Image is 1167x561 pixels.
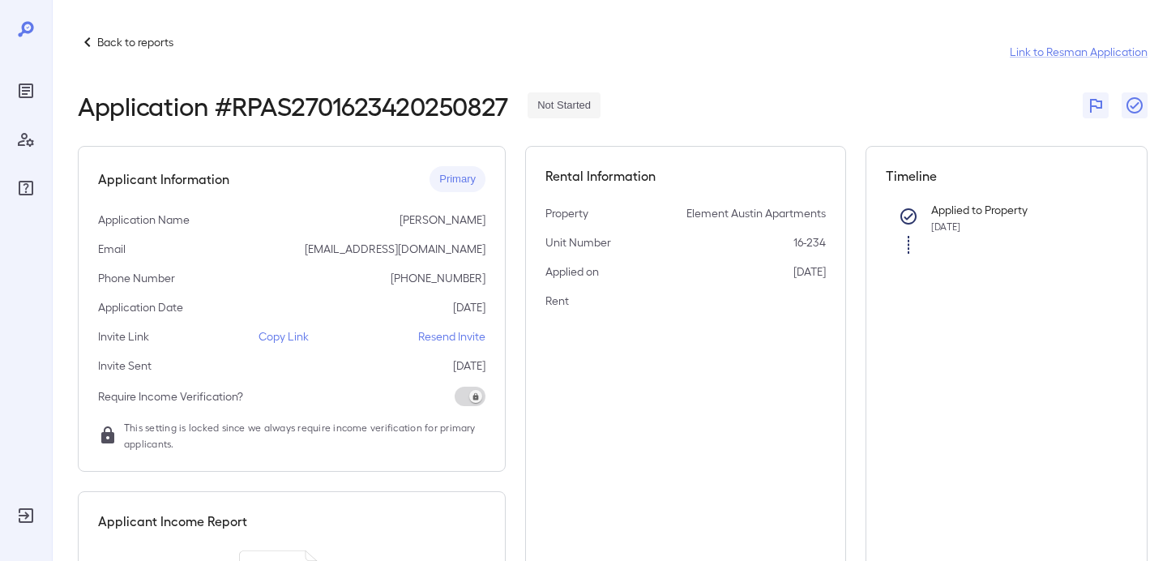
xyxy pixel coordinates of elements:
p: Rent [545,293,569,309]
p: [EMAIL_ADDRESS][DOMAIN_NAME] [305,241,485,257]
p: Applied on [545,263,599,280]
p: Back to reports [97,34,173,50]
div: Reports [13,78,39,104]
p: Element Austin Apartments [686,205,826,221]
p: [DATE] [453,358,485,374]
div: Manage Users [13,126,39,152]
p: Applied to Property [931,202,1101,218]
span: This setting is locked since we always require income verification for primary applicants. [124,419,485,452]
p: Copy Link [259,328,309,345]
a: Link to Resman Application [1010,44,1148,60]
div: FAQ [13,175,39,201]
button: Flag Report [1083,92,1109,118]
p: Invite Link [98,328,149,345]
h5: Applicant Information [98,169,229,189]
span: Not Started [528,98,601,113]
h5: Timeline [886,166,1127,186]
h2: Application # RPAS2701623420250827 [78,91,508,120]
p: [PERSON_NAME] [400,212,485,228]
p: [DATE] [453,299,485,315]
p: [PHONE_NUMBER] [391,270,485,286]
h5: Applicant Income Report [98,512,247,531]
p: Application Name [98,212,190,228]
p: Unit Number [545,234,611,251]
p: Application Date [98,299,183,315]
p: Invite Sent [98,358,152,374]
p: 16-234 [793,234,826,251]
p: Phone Number [98,270,175,286]
p: Email [98,241,126,257]
span: Primary [430,172,485,187]
p: Require Income Verification? [98,388,243,405]
h5: Rental Information [545,166,826,186]
p: Property [545,205,588,221]
p: Resend Invite [418,328,485,345]
button: Close Report [1122,92,1148,118]
p: [DATE] [793,263,826,280]
div: Log Out [13,503,39,529]
span: [DATE] [931,221,960,232]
